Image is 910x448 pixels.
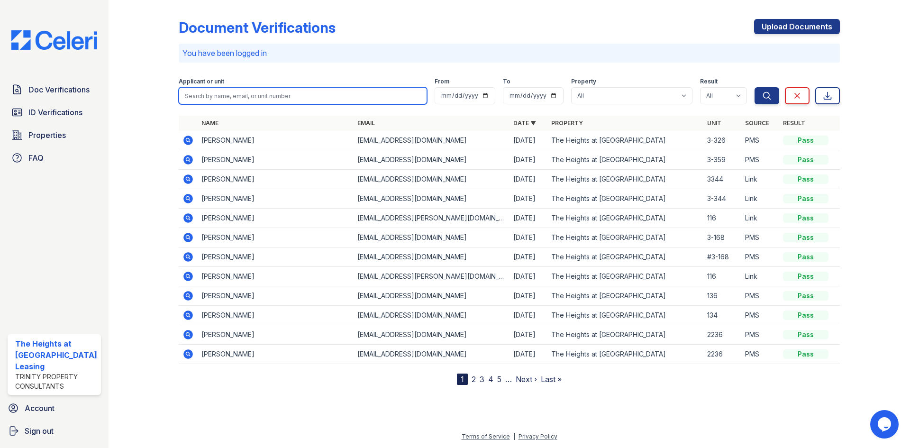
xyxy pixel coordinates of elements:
[783,291,828,301] div: Pass
[783,119,805,127] a: Result
[541,375,562,384] a: Last »
[357,119,375,127] a: Email
[547,345,703,364] td: The Heights at [GEOGRAPHIC_DATA]
[505,374,512,385] span: …
[25,425,54,437] span: Sign out
[741,247,779,267] td: PMS
[198,306,354,325] td: [PERSON_NAME]
[516,375,537,384] a: Next ›
[472,375,476,384] a: 2
[354,209,510,228] td: [EMAIL_ADDRESS][PERSON_NAME][DOMAIN_NAME]
[354,170,510,189] td: [EMAIL_ADDRESS][DOMAIN_NAME]
[179,78,224,85] label: Applicant or unit
[703,170,741,189] td: 3344
[741,131,779,150] td: PMS
[741,306,779,325] td: PMS
[547,247,703,267] td: The Heights at [GEOGRAPHIC_DATA]
[198,267,354,286] td: [PERSON_NAME]
[510,345,547,364] td: [DATE]
[503,78,510,85] label: To
[198,345,354,364] td: [PERSON_NAME]
[28,84,90,95] span: Doc Verifications
[703,228,741,247] td: 3-168
[28,152,44,164] span: FAQ
[510,306,547,325] td: [DATE]
[15,338,97,372] div: The Heights at [GEOGRAPHIC_DATA] Leasing
[547,209,703,228] td: The Heights at [GEOGRAPHIC_DATA]
[703,325,741,345] td: 2236
[354,247,510,267] td: [EMAIL_ADDRESS][DOMAIN_NAME]
[510,228,547,247] td: [DATE]
[354,267,510,286] td: [EMAIL_ADDRESS][PERSON_NAME][DOMAIN_NAME]
[488,375,493,384] a: 4
[201,119,218,127] a: Name
[783,233,828,242] div: Pass
[703,345,741,364] td: 2236
[510,325,547,345] td: [DATE]
[8,103,101,122] a: ID Verifications
[510,247,547,267] td: [DATE]
[783,194,828,203] div: Pass
[547,131,703,150] td: The Heights at [GEOGRAPHIC_DATA]
[741,267,779,286] td: Link
[547,306,703,325] td: The Heights at [GEOGRAPHIC_DATA]
[198,325,354,345] td: [PERSON_NAME]
[783,311,828,320] div: Pass
[179,19,336,36] div: Document Verifications
[707,119,721,127] a: Unit
[741,150,779,170] td: PMS
[510,189,547,209] td: [DATE]
[354,306,510,325] td: [EMAIL_ADDRESS][DOMAIN_NAME]
[510,267,547,286] td: [DATE]
[354,228,510,247] td: [EMAIL_ADDRESS][DOMAIN_NAME]
[4,421,105,440] a: Sign out
[783,349,828,359] div: Pass
[703,306,741,325] td: 134
[510,150,547,170] td: [DATE]
[8,80,101,99] a: Doc Verifications
[547,267,703,286] td: The Heights at [GEOGRAPHIC_DATA]
[510,209,547,228] td: [DATE]
[703,131,741,150] td: 3-326
[25,402,55,414] span: Account
[783,155,828,165] div: Pass
[783,330,828,339] div: Pass
[354,325,510,345] td: [EMAIL_ADDRESS][DOMAIN_NAME]
[703,189,741,209] td: 3-344
[547,189,703,209] td: The Heights at [GEOGRAPHIC_DATA]
[547,170,703,189] td: The Heights at [GEOGRAPHIC_DATA]
[8,126,101,145] a: Properties
[745,119,769,127] a: Source
[198,209,354,228] td: [PERSON_NAME]
[703,286,741,306] td: 136
[28,129,66,141] span: Properties
[510,286,547,306] td: [DATE]
[198,189,354,209] td: [PERSON_NAME]
[198,170,354,189] td: [PERSON_NAME]
[571,78,596,85] label: Property
[703,267,741,286] td: 116
[480,375,484,384] a: 3
[457,374,468,385] div: 1
[700,78,718,85] label: Result
[783,213,828,223] div: Pass
[354,150,510,170] td: [EMAIL_ADDRESS][DOMAIN_NAME]
[15,372,97,391] div: Trinity Property Consultants
[547,286,703,306] td: The Heights at [GEOGRAPHIC_DATA]
[354,189,510,209] td: [EMAIL_ADDRESS][DOMAIN_NAME]
[741,170,779,189] td: Link
[754,19,840,34] a: Upload Documents
[198,131,354,150] td: [PERSON_NAME]
[435,78,449,85] label: From
[510,131,547,150] td: [DATE]
[497,375,501,384] a: 5
[741,209,779,228] td: Link
[354,131,510,150] td: [EMAIL_ADDRESS][DOMAIN_NAME]
[741,286,779,306] td: PMS
[8,148,101,167] a: FAQ
[4,399,105,418] a: Account
[783,136,828,145] div: Pass
[870,410,901,439] iframe: chat widget
[354,286,510,306] td: [EMAIL_ADDRESS][DOMAIN_NAME]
